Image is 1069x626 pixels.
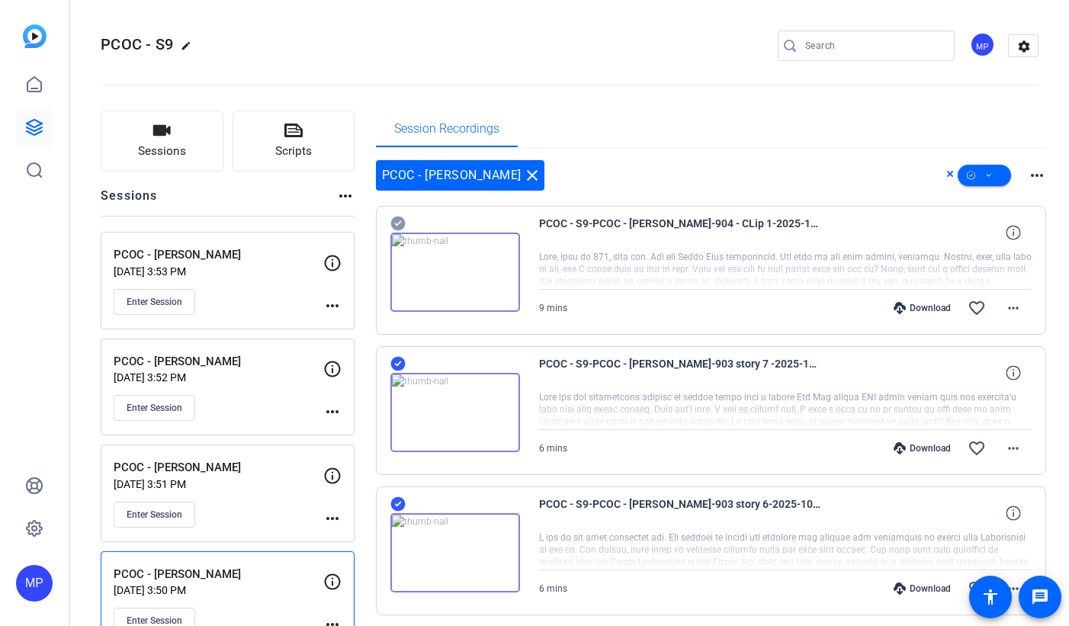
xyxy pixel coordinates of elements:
p: [DATE] 3:52 PM [114,371,323,384]
span: PCOC - S9 [101,35,173,53]
p: PCOC - [PERSON_NAME] [114,566,323,583]
p: PCOC - [PERSON_NAME] [114,353,323,371]
span: Sessions [138,143,186,160]
img: thumb-nail [390,233,520,312]
mat-icon: more_horiz [1004,579,1022,598]
p: PCOC - [PERSON_NAME] [114,246,323,264]
p: PCOC - [PERSON_NAME] [114,459,323,477]
mat-icon: close [523,166,541,185]
img: thumb-nail [390,373,520,452]
mat-icon: message [1031,588,1049,606]
mat-icon: favorite_border [968,579,986,598]
div: Download [886,583,958,595]
mat-icon: more_horiz [1004,299,1022,317]
p: [DATE] 3:53 PM [114,265,323,278]
mat-icon: more_horiz [323,403,342,421]
span: 6 mins [539,583,567,594]
span: Enter Session [127,402,182,414]
mat-icon: favorite_border [968,299,986,317]
div: MP [16,565,53,602]
button: Sessions [101,111,223,172]
img: blue-gradient.svg [23,24,47,48]
span: Session Recordings [394,123,499,135]
h2: Sessions [101,187,158,216]
mat-icon: more_horiz [1004,439,1022,457]
mat-icon: favorite_border [968,439,986,457]
ngx-avatar: Meetinghouse Productions [970,32,997,59]
button: Enter Session [114,502,195,528]
span: 9 mins [539,303,567,313]
div: MP [970,32,995,57]
input: Search [805,37,942,55]
button: Enter Session [114,395,195,421]
div: PCOC - [PERSON_NAME] [376,160,544,191]
span: Enter Session [127,296,182,308]
span: PCOC - S9-PCOC - [PERSON_NAME]-903 story 7 -2025-10-07-16-56-35-884-0 [539,355,821,391]
button: Scripts [233,111,355,172]
span: 6 mins [539,443,567,454]
mat-icon: accessibility [981,588,1000,606]
span: PCOC - S9-PCOC - [PERSON_NAME]-904 - CLip 1-2025-10-07-17-07-10-184-0 [539,214,821,251]
mat-icon: edit [181,40,199,59]
span: Scripts [275,143,312,160]
mat-icon: more_horiz [323,509,342,528]
div: Download [886,442,958,454]
mat-icon: more_horiz [1028,166,1046,185]
mat-icon: settings [1009,35,1039,58]
p: [DATE] 3:51 PM [114,478,323,490]
div: Download [886,302,958,314]
button: Enter Session [114,289,195,315]
img: thumb-nail [390,513,520,592]
mat-icon: more_horiz [323,297,342,315]
span: PCOC - S9-PCOC - [PERSON_NAME]-903 story 6-2025-10-07-16-49-24-001-0 [539,495,821,531]
span: Enter Session [127,509,182,521]
mat-icon: more_horiz [336,187,355,205]
p: [DATE] 3:50 PM [114,584,323,596]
